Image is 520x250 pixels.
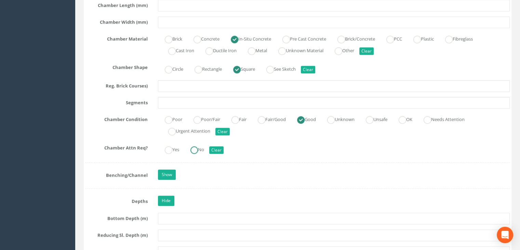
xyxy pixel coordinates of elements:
label: Unknown Material [271,45,323,55]
label: Pre Cast Concrete [276,33,326,43]
label: Circle [158,63,183,73]
button: Clear [301,66,315,73]
label: Chamber Condition [80,114,153,123]
label: Segments [80,97,153,106]
label: Unsafe [359,114,387,124]
label: Poor [158,114,182,124]
label: Bottom Depth (m) [80,213,153,222]
label: Chamber Width (mm) [80,16,153,25]
label: Urgent Attention [161,125,210,135]
label: Concrete [187,33,219,43]
label: OK [392,114,412,124]
label: Needs Attention [417,114,465,124]
button: Clear [359,47,374,55]
label: Benching/Channel [80,170,153,178]
label: See Sketch [259,63,296,73]
label: Ductile Iron [199,45,237,55]
label: Chamber Shape [80,62,153,71]
label: PCC [379,33,402,43]
label: Cast Iron [161,45,194,55]
label: Other [328,45,354,55]
label: Rectangle [188,63,222,73]
label: In-Situ Concrete [224,33,271,43]
label: Brick/Concrete [331,33,375,43]
label: Poor/Fair [187,114,220,124]
label: Brick [158,33,182,43]
label: No [184,144,204,154]
label: Metal [241,45,267,55]
label: Chamber Attn Req? [80,142,153,151]
label: Fair/Good [251,114,286,124]
label: Depths [80,196,153,204]
label: Fibreglass [438,33,473,43]
a: Show [158,170,176,180]
button: Clear [215,128,230,135]
label: Plastic [406,33,434,43]
div: Open Intercom Messenger [497,227,513,243]
a: Hide [158,196,174,206]
label: Square [226,63,255,73]
button: Clear [209,146,224,154]
label: Chamber Material [80,33,153,42]
label: Reducing Sl. Depth (m) [80,229,153,238]
label: Yes [158,144,179,154]
label: Good [290,114,316,124]
label: Fair [225,114,246,124]
label: Reg. Brick Courses) [80,80,153,89]
label: Unknown [320,114,355,124]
